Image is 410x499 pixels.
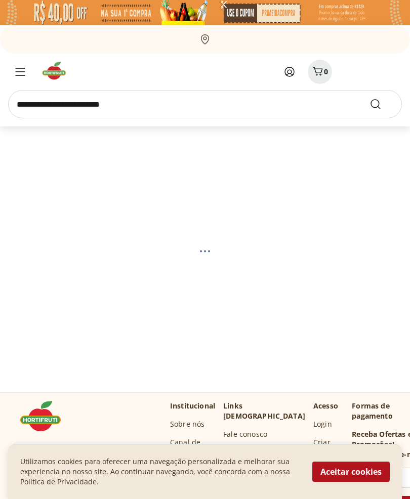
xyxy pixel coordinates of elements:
a: Canal de Denúncias [170,437,215,458]
input: search [8,90,402,118]
button: Submit Search [370,98,394,110]
p: Utilizamos cookies para oferecer uma navegação personalizada e melhorar sua experiencia no nosso ... [20,457,300,487]
p: Institucional [170,401,215,411]
button: Menu [8,60,32,84]
a: Fale conosco [223,429,267,439]
button: Carrinho [308,60,332,84]
button: Aceitar cookies [312,462,390,482]
p: Links [DEMOGRAPHIC_DATA] [223,401,305,421]
img: Hortifruti [40,61,74,81]
a: Sobre nós [170,419,204,429]
a: Login [313,419,332,429]
a: Criar Conta [313,437,344,458]
span: 0 [324,67,328,76]
p: Acesso [313,401,338,411]
img: Hortifruti [20,401,71,431]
